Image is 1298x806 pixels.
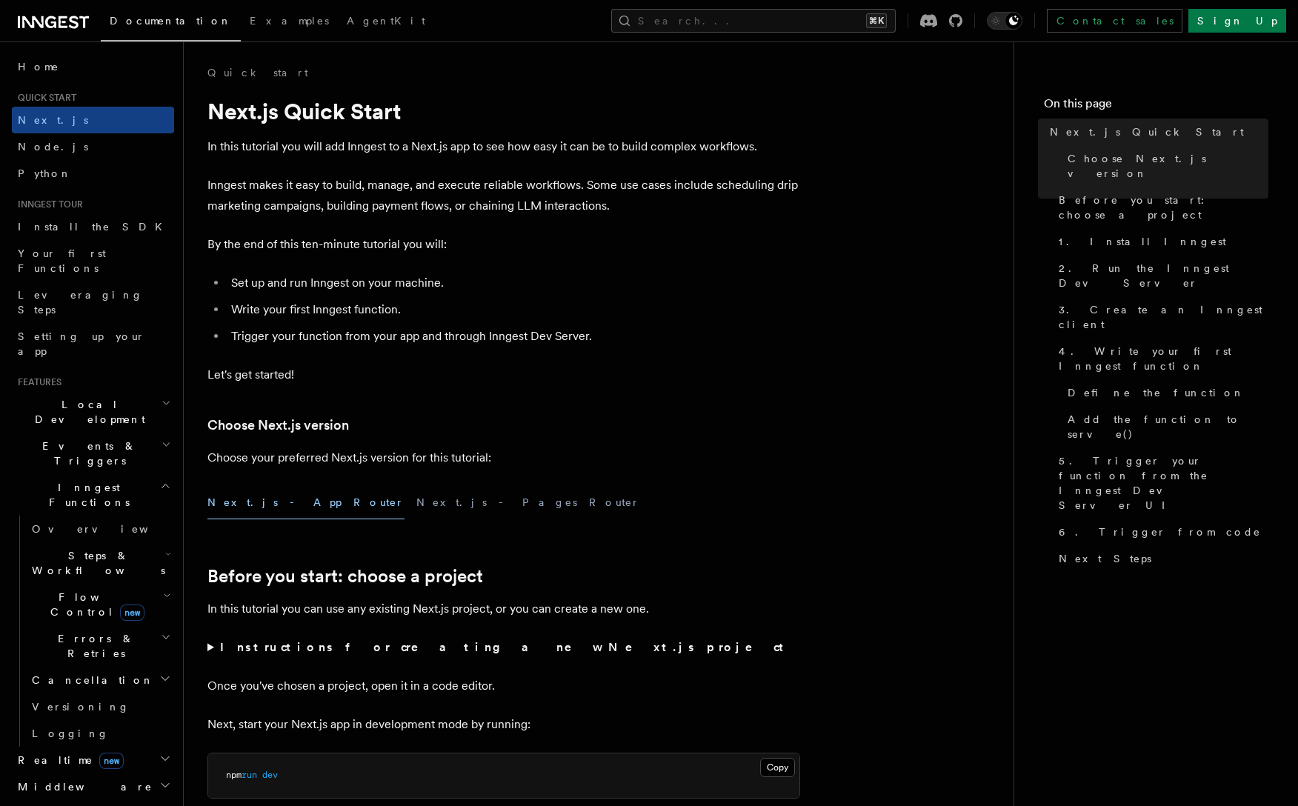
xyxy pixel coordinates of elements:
[12,747,174,773] button: Realtimenew
[12,160,174,187] a: Python
[227,299,800,320] li: Write your first Inngest function.
[207,486,405,519] button: Next.js - App Router
[1044,95,1268,119] h4: On this page
[26,584,174,625] button: Flow Controlnew
[12,773,174,800] button: Middleware
[987,12,1022,30] button: Toggle dark mode
[12,779,153,794] span: Middleware
[227,326,800,347] li: Trigger your function from your app and through Inngest Dev Server.
[12,53,174,80] a: Home
[26,667,174,693] button: Cancellation
[1059,344,1268,373] span: 4. Write your first Inngest function
[18,59,59,74] span: Home
[416,486,640,519] button: Next.js - Pages Router
[262,770,278,780] span: dev
[18,167,72,179] span: Python
[1047,9,1182,33] a: Contact sales
[207,136,800,157] p: In this tutorial you will add Inngest to a Next.js app to see how easy it can be to build complex...
[12,133,174,160] a: Node.js
[207,234,800,255] p: By the end of this ten-minute tutorial you will:
[26,516,174,542] a: Overview
[12,753,124,767] span: Realtime
[1053,545,1268,572] a: Next Steps
[207,98,800,124] h1: Next.js Quick Start
[207,676,800,696] p: Once you've chosen a project, open it in a code editor.
[26,625,174,667] button: Errors & Retries
[12,376,61,388] span: Features
[26,631,161,661] span: Errors & Retries
[12,282,174,323] a: Leveraging Steps
[26,548,165,578] span: Steps & Workflows
[866,13,887,28] kbd: ⌘K
[1053,296,1268,338] a: 3. Create an Inngest client
[32,701,130,713] span: Versioning
[760,758,795,777] button: Copy
[12,516,174,747] div: Inngest Functions
[12,92,76,104] span: Quick start
[226,770,242,780] span: npm
[1053,519,1268,545] a: 6. Trigger from code
[12,480,160,510] span: Inngest Functions
[1050,124,1244,139] span: Next.js Quick Start
[18,141,88,153] span: Node.js
[207,65,308,80] a: Quick start
[1068,412,1268,442] span: Add the function to serve()
[207,415,349,436] a: Choose Next.js version
[1059,261,1268,290] span: 2. Run the Inngest Dev Server
[1062,406,1268,447] a: Add the function to serve()
[26,590,163,619] span: Flow Control
[26,720,174,747] a: Logging
[12,240,174,282] a: Your first Functions
[1068,385,1245,400] span: Define the function
[1062,379,1268,406] a: Define the function
[12,397,162,427] span: Local Development
[12,199,83,210] span: Inngest tour
[611,9,896,33] button: Search...⌘K
[207,714,800,735] p: Next, start your Next.js app in development mode by running:
[18,330,145,357] span: Setting up your app
[26,542,174,584] button: Steps & Workflows
[1053,255,1268,296] a: 2. Run the Inngest Dev Server
[227,273,800,293] li: Set up and run Inngest on your machine.
[18,247,106,274] span: Your first Functions
[120,604,144,621] span: new
[26,673,154,687] span: Cancellation
[32,523,184,535] span: Overview
[1053,338,1268,379] a: 4. Write your first Inngest function
[207,175,800,216] p: Inngest makes it easy to build, manage, and execute reliable workflows. Some use cases include sc...
[12,433,174,474] button: Events & Triggers
[1053,447,1268,519] a: 5. Trigger your function from the Inngest Dev Server UI
[241,4,338,40] a: Examples
[207,599,800,619] p: In this tutorial you can use any existing Next.js project, or you can create a new one.
[18,221,171,233] span: Install the SDK
[1059,453,1268,513] span: 5. Trigger your function from the Inngest Dev Server UI
[250,15,329,27] span: Examples
[1053,187,1268,228] a: Before you start: choose a project
[207,447,800,468] p: Choose your preferred Next.js version for this tutorial:
[32,727,109,739] span: Logging
[12,474,174,516] button: Inngest Functions
[110,15,232,27] span: Documentation
[18,289,143,316] span: Leveraging Steps
[1068,151,1268,181] span: Choose Next.js version
[101,4,241,41] a: Documentation
[99,753,124,769] span: new
[1053,228,1268,255] a: 1. Install Inngest
[207,637,800,658] summary: Instructions for creating a new Next.js project
[26,693,174,720] a: Versioning
[12,391,174,433] button: Local Development
[18,114,88,126] span: Next.js
[1059,193,1268,222] span: Before you start: choose a project
[220,640,790,654] strong: Instructions for creating a new Next.js project
[1059,551,1151,566] span: Next Steps
[1059,234,1226,249] span: 1. Install Inngest
[1059,524,1261,539] span: 6. Trigger from code
[12,213,174,240] a: Install the SDK
[207,364,800,385] p: Let's get started!
[12,107,174,133] a: Next.js
[12,439,162,468] span: Events & Triggers
[1188,9,1286,33] a: Sign Up
[207,566,483,587] a: Before you start: choose a project
[338,4,434,40] a: AgentKit
[1059,302,1268,332] span: 3. Create an Inngest client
